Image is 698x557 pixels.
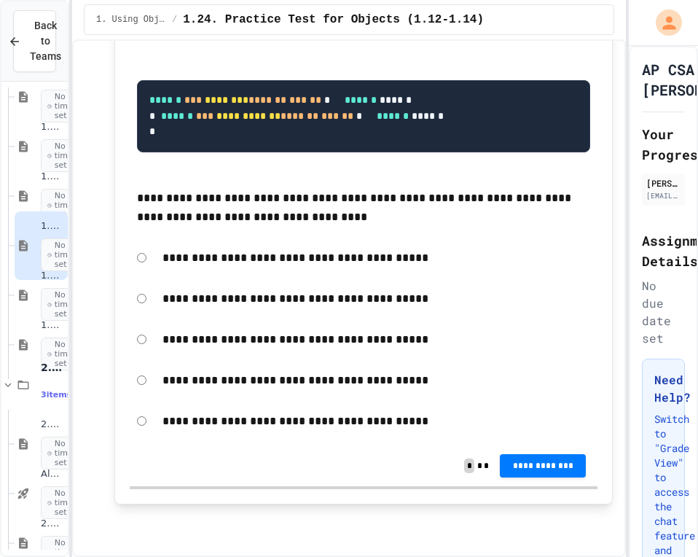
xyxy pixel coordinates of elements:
[96,14,166,26] span: 1. Using Objects and Methods
[41,518,65,530] span: 2.2. Boolean Expressions
[41,171,65,183] span: 1.23. Multiple Choice Exercises for Unit 1b (1.9-1.15)
[642,124,685,165] h2: Your Progress
[41,361,65,374] span: 2. Selection and Iteration
[41,238,84,272] span: No time set
[642,277,685,347] div: No due date set
[654,371,672,406] h3: Need Help?
[41,418,65,431] span: 2.1. Algorithms with Selection and Repetition
[41,220,65,233] span: 1.24. Practice Test for Objects (1.12-1.14)
[30,18,61,64] span: Back to Teams
[646,190,681,201] div: [EMAIL_ADDRESS][DOMAIN_NAME]
[41,319,65,332] span: 1.26. Unit 1 Free Response Question (FRQ) Practice
[642,230,685,271] h2: Assignment Details
[41,139,84,173] span: No time set
[41,90,84,123] span: No time set
[13,10,56,72] button: Back to Teams
[41,338,84,371] span: No time set
[646,176,681,190] div: [PERSON_NAME]
[640,6,686,39] div: My Account
[41,390,71,400] span: 3 items
[183,11,484,28] span: 1.24. Practice Test for Objects (1.12-1.14)
[172,14,177,26] span: /
[41,270,65,282] span: 1.25. Java Swing GUIs (optional)
[41,437,84,470] span: No time set
[41,468,65,480] span: Algorithms with Selection and Repetition - Topic 2.1
[41,288,84,322] span: No time set
[41,189,84,222] span: No time set
[41,121,65,133] span: 1.22. Coding Practice 1b (1.7-1.15)
[41,486,84,520] span: No time set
